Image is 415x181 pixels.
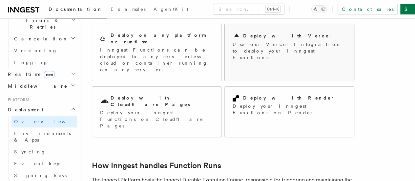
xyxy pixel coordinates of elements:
a: Deploy with VercelUse our Vercel Integration to deploy your Inngest Functions. [224,24,354,81]
span: Middleware [5,83,68,89]
a: How Inngest handles Function Runs [92,161,221,170]
span: Deployment [5,106,43,113]
button: Cancellation [11,33,77,45]
span: Platform [5,97,30,102]
button: Deployment [5,104,77,116]
kbd: Ctrl+K [265,6,280,12]
span: Examples [111,7,146,12]
button: Middleware [5,80,77,92]
a: Deploy on any platform or runtimeInngest Functions can be deployed to any serverless cloud or con... [92,24,222,81]
span: Signing keys [14,173,67,178]
button: Toggle dark mode [311,5,327,13]
span: Overview [14,119,82,124]
button: Errors & Retries [11,14,77,33]
h2: Deploy with Vercel [243,33,332,39]
span: Cancellation [11,35,68,42]
span: Versioning [14,48,57,53]
h2: Deploy with Render [243,95,335,101]
a: Event keys [11,158,77,170]
a: Documentation [45,2,107,18]
a: Contact sales [338,4,398,14]
h2: Deploy on any platform or runtime [111,32,214,45]
a: Environments & Apps [11,127,77,146]
button: Realtimenew [5,68,77,80]
span: Documentation [49,7,103,12]
svg: Cloudflare [100,97,109,106]
a: Deploy with RenderDeploy your Inngest Functions on Render. [224,86,354,137]
span: Errors & Retries [11,17,71,30]
span: Realtime [5,71,55,78]
button: Search...Ctrl+K [213,4,284,14]
span: Logging [14,60,48,65]
p: Inngest Functions can be deployed to any serverless cloud or container running on any server. [100,47,214,73]
a: Versioning [11,45,77,57]
p: Deploy your Inngest Functions on Render. [233,103,346,116]
p: Deploy your Inngest Functions on Cloudflare Pages. [100,109,214,129]
span: Environments & Apps [14,131,71,143]
a: Logging [11,57,77,68]
a: Syncing [11,146,77,158]
span: Syncing [14,149,46,154]
a: Overview [11,116,77,127]
p: Use our Vercel Integration to deploy your Inngest Functions. [233,41,346,61]
a: AgentKit [150,2,192,18]
span: AgentKit [154,7,188,12]
a: Deploy with Cloudflare PagesDeploy your Inngest Functions on Cloudflare Pages. [92,86,222,137]
span: new [44,71,55,78]
span: Event keys [14,161,61,166]
a: Examples [107,2,150,18]
h2: Deploy with Cloudflare Pages [111,95,214,108]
